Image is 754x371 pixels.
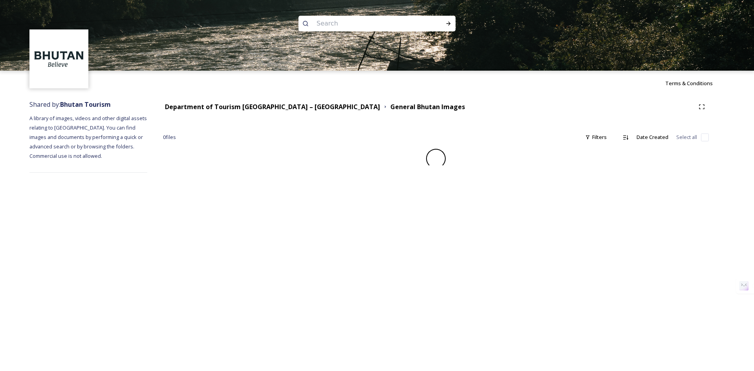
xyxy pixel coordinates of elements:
[313,15,420,32] input: Search
[665,80,713,87] span: Terms & Conditions
[676,133,697,141] span: Select all
[60,100,111,109] strong: Bhutan Tourism
[165,102,380,111] strong: Department of Tourism [GEOGRAPHIC_DATA] – [GEOGRAPHIC_DATA]
[31,31,88,88] img: BT_Logo_BB_Lockup_CMYK_High%2520Res.jpg
[29,115,148,159] span: A library of images, videos and other digital assets relating to [GEOGRAPHIC_DATA]. You can find ...
[633,130,672,145] div: Date Created
[581,130,611,145] div: Filters
[163,133,176,141] span: 0 file s
[665,79,725,88] a: Terms & Conditions
[390,102,465,111] strong: General Bhutan Images
[29,100,111,109] span: Shared by:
